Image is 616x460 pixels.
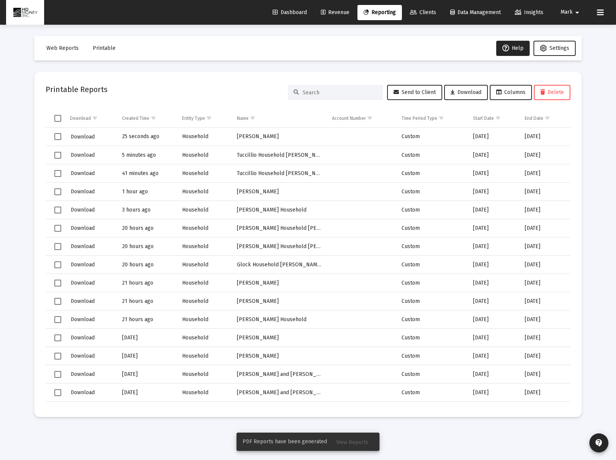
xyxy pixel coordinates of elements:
button: Download [70,223,95,234]
td: [DATE] [519,256,570,274]
td: Deliberty Household [232,402,327,420]
div: Select row [54,298,61,305]
td: [DATE] [519,384,570,402]
span: Download [71,261,95,268]
td: Household [177,164,232,183]
td: Household [177,183,232,201]
td: 20 hours ago [117,237,177,256]
td: [DATE] [468,256,520,274]
button: Download [70,277,95,288]
td: [DATE] [519,310,570,329]
td: [PERSON_NAME] Household [232,201,327,219]
td: 21 hours ago [117,310,177,329]
button: Download [70,186,95,197]
span: Show filter options for column 'Name' [250,115,256,121]
td: [DATE] [519,402,570,420]
td: Household [177,237,232,256]
td: Tuccillio Household [PERSON_NAME] [PERSON_NAME] [232,164,327,183]
td: [DATE] [519,201,570,219]
span: Show filter options for column 'Start Date' [495,115,501,121]
button: Download [70,369,95,380]
td: [DATE] [468,402,520,420]
div: Select row [54,207,61,213]
td: 21 hours ago [117,292,177,310]
button: Download [70,259,95,270]
div: Select row [54,261,61,268]
td: Household [177,274,232,292]
td: [PERSON_NAME] Household [232,310,327,329]
td: Household [177,128,232,146]
span: Download [71,316,95,323]
td: Custom [396,219,468,237]
td: [DATE] [519,237,570,256]
td: 25 seconds ago [117,128,177,146]
td: Custom [396,310,468,329]
div: Created Time [122,115,149,121]
span: Web Reports [46,45,79,51]
td: [DATE] [519,164,570,183]
td: [DATE] [519,347,570,365]
td: [DATE] [468,292,520,310]
a: Clients [404,5,442,20]
span: Download [71,280,95,286]
td: Household [177,219,232,237]
button: Download [70,168,95,179]
button: Help [496,41,530,56]
td: Custom [396,274,468,292]
span: Download [71,298,95,304]
td: Custom [396,292,468,310]
td: [PERSON_NAME] [232,274,327,292]
mat-icon: contact_support [594,438,603,447]
span: View Reports [336,439,368,446]
span: Clients [410,9,436,16]
td: 20 hours ago [117,256,177,274]
td: [DATE] [519,274,570,292]
div: Download [70,115,91,121]
td: [DATE] [468,365,520,384]
div: Select row [54,280,61,287]
td: Household [177,347,232,365]
span: Download [71,170,95,177]
td: [PERSON_NAME] Household [PERSON_NAME] and [PERSON_NAME] [232,219,327,237]
div: Account Number [332,115,366,121]
td: [DATE] [117,329,177,347]
td: [DATE] [468,347,520,365]
td: [DATE] [117,384,177,402]
td: Column Start Date [468,109,520,127]
div: Select row [54,188,61,195]
td: [DATE] [117,402,177,420]
span: Download [71,334,95,341]
button: Mark [551,5,591,20]
button: Download [70,204,95,215]
td: Column Created Time [117,109,177,127]
td: [DATE] [468,237,520,256]
span: PDF Reports have been generated [243,438,327,446]
span: Insights [515,9,543,16]
td: 20 hours ago [117,219,177,237]
div: Select row [54,243,61,250]
span: Download [71,152,95,158]
button: Printable [87,41,122,56]
td: [DATE] [519,365,570,384]
div: Time Period Type [402,115,437,121]
span: Download [71,225,95,231]
button: Download [70,314,95,325]
span: Reporting [364,9,396,16]
td: [DATE] [468,164,520,183]
td: Custom [396,384,468,402]
td: Household [177,146,232,164]
div: Start Date [473,115,494,121]
td: Custom [396,201,468,219]
td: Custom [396,365,468,384]
td: [DATE] [468,274,520,292]
td: [PERSON_NAME] and [PERSON_NAME] [232,365,327,384]
button: Download [70,241,95,252]
td: Custom [396,237,468,256]
button: Download [444,85,488,100]
span: Settings [549,45,569,51]
td: [DATE] [117,365,177,384]
span: Download [71,134,95,140]
div: Select row [54,152,61,159]
span: Printable [93,45,116,51]
div: Select all [54,115,61,122]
